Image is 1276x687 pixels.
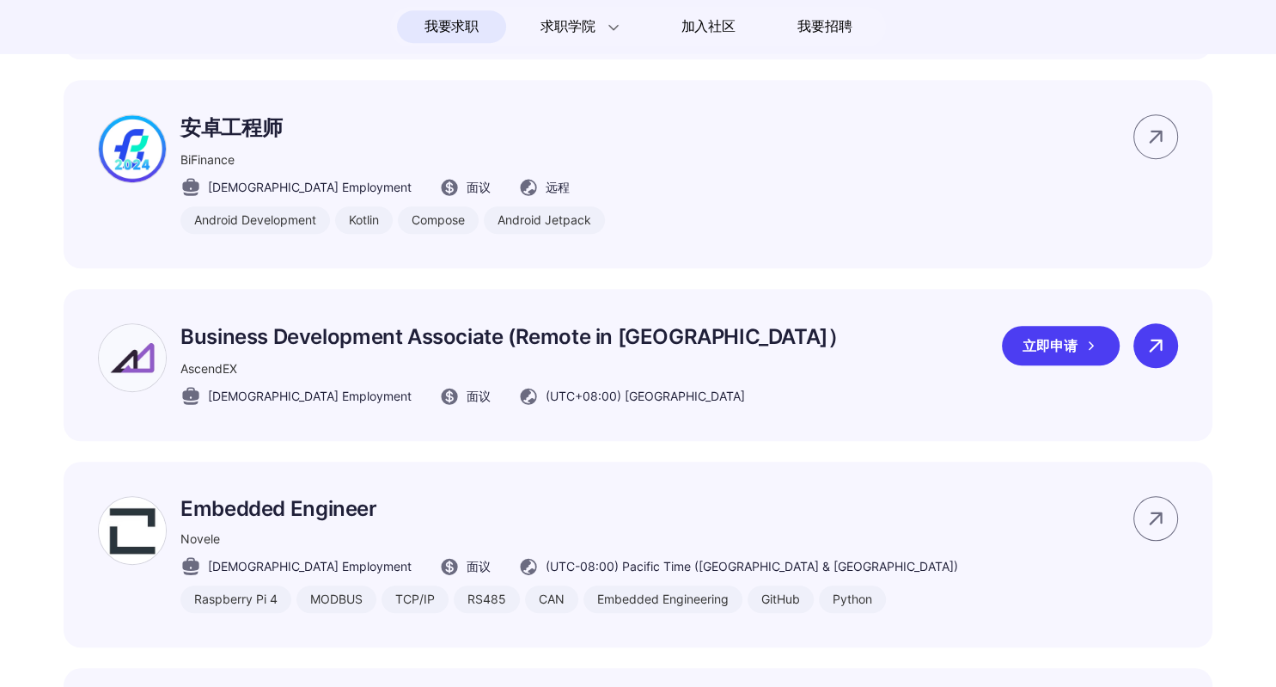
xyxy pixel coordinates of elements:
div: GitHub [748,586,814,613]
span: 远程 [546,178,570,196]
span: (UTC-08:00) Pacific Time ([GEOGRAPHIC_DATA] & [GEOGRAPHIC_DATA]) [546,557,958,575]
span: [DEMOGRAPHIC_DATA] Employment [208,178,412,196]
span: (UTC+08:00) [GEOGRAPHIC_DATA] [546,387,745,405]
span: [DEMOGRAPHIC_DATA] Employment [208,557,412,575]
div: TCP/IP [382,586,449,613]
span: 求职学院 [540,16,595,37]
div: Embedded Engineering [583,586,742,613]
a: 立即申请 [1002,326,1133,365]
span: BiFinance [180,152,235,167]
div: Compose [398,206,479,234]
div: Python [819,586,886,613]
div: CAN [525,586,578,613]
div: Android Development [180,206,330,234]
span: 面议 [467,557,491,575]
span: 加入社区 [681,13,736,40]
div: 立即申请 [1002,326,1120,365]
div: Raspberry Pi 4 [180,586,291,613]
span: 我要招聘 [797,16,852,37]
span: 面议 [467,178,491,196]
div: Kotlin [335,206,393,234]
p: 安卓工程师 [180,114,605,142]
p: Business Development Associate (Remote in [GEOGRAPHIC_DATA]） [180,323,847,351]
div: Android Jetpack [484,206,605,234]
p: Embedded Engineer [180,496,958,521]
div: RS485 [454,586,520,613]
span: [DEMOGRAPHIC_DATA] Employment [208,387,412,405]
div: MODBUS [296,586,376,613]
span: AscendEX [180,361,237,376]
span: 面议 [467,387,491,405]
span: 我要求职 [424,13,479,40]
span: Novele [180,531,220,546]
